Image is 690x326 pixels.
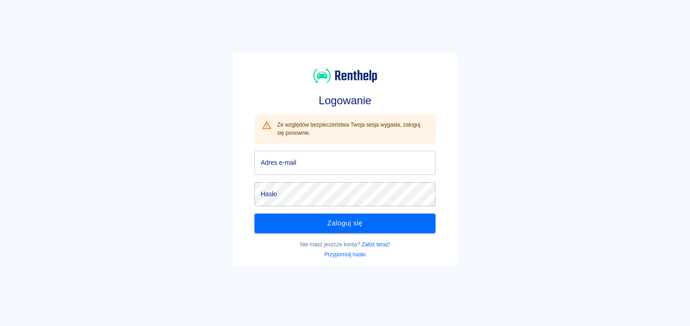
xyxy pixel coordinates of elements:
[313,67,377,84] img: Renthelp logo
[254,94,436,107] h3: Logowanie
[277,117,429,141] div: Ze względów bezpieczeństwa Twoja sesja wygasła, zaloguj się ponownie.
[324,251,366,258] a: Przypomnij hasło
[254,214,436,233] button: Zaloguj się
[254,240,436,249] p: Nie masz jeszcze konta?
[362,241,390,248] a: Załóż teraz!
